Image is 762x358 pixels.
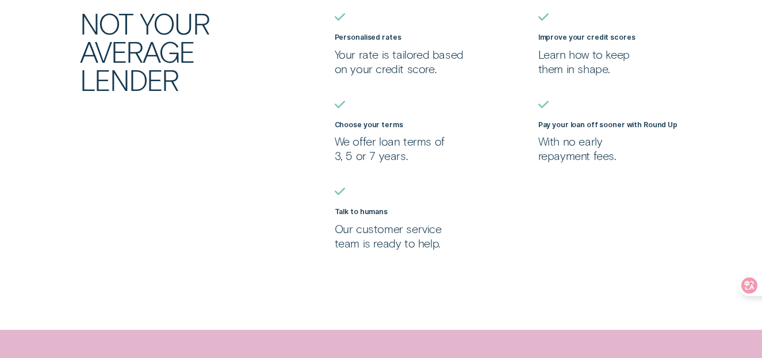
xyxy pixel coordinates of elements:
[335,120,403,129] label: Choose your terms
[80,9,255,94] h2: Not your average lender
[335,207,388,216] label: Talk to humans
[335,47,478,76] p: Your rate is tailored based on your credit score.
[335,134,478,163] p: We offer loan terms of 3, 5 or 7 years.
[538,47,682,76] p: Learn how to keep them in shape.
[335,33,401,41] label: Personalised rates
[335,222,478,250] p: Our customer service team is ready to help.
[538,134,682,163] p: With no early repayment fees.
[538,120,677,129] label: Pay your loan off sooner with Round Up
[538,33,635,41] label: Improve your credit scores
